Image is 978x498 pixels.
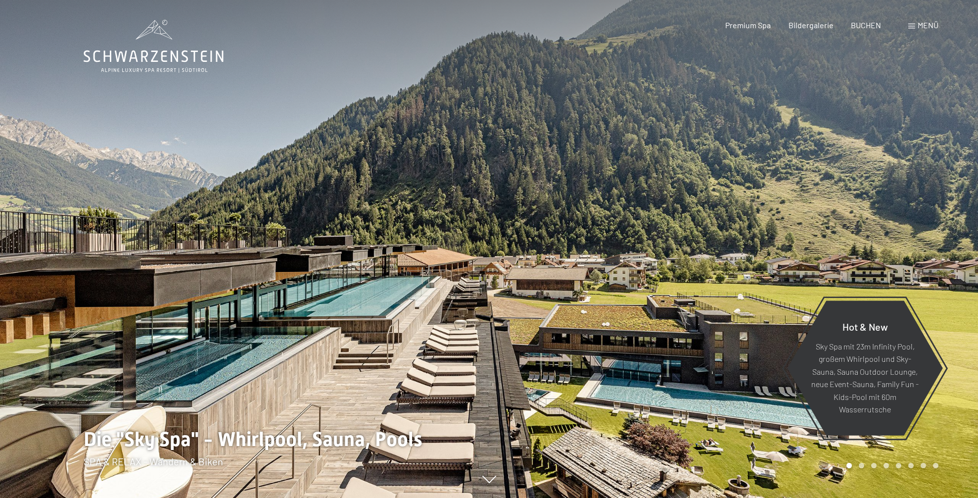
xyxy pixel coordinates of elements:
[884,463,889,468] div: Carousel Page 4
[843,463,938,468] div: Carousel Pagination
[811,340,919,416] p: Sky Spa mit 23m Infinity Pool, großem Whirlpool und Sky-Sauna, Sauna Outdoor Lounge, neue Event-S...
[918,20,938,30] span: Menü
[851,20,881,30] a: BUCHEN
[871,463,877,468] div: Carousel Page 3
[846,463,852,468] div: Carousel Page 1 (Current Slide)
[787,300,943,436] a: Hot & New Sky Spa mit 23m Infinity Pool, großem Whirlpool und Sky-Sauna, Sauna Outdoor Lounge, ne...
[896,463,901,468] div: Carousel Page 5
[908,463,914,468] div: Carousel Page 6
[859,463,864,468] div: Carousel Page 2
[789,20,834,30] a: Bildergalerie
[842,320,888,332] span: Hot & New
[725,20,771,30] a: Premium Spa
[933,463,938,468] div: Carousel Page 8
[921,463,926,468] div: Carousel Page 7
